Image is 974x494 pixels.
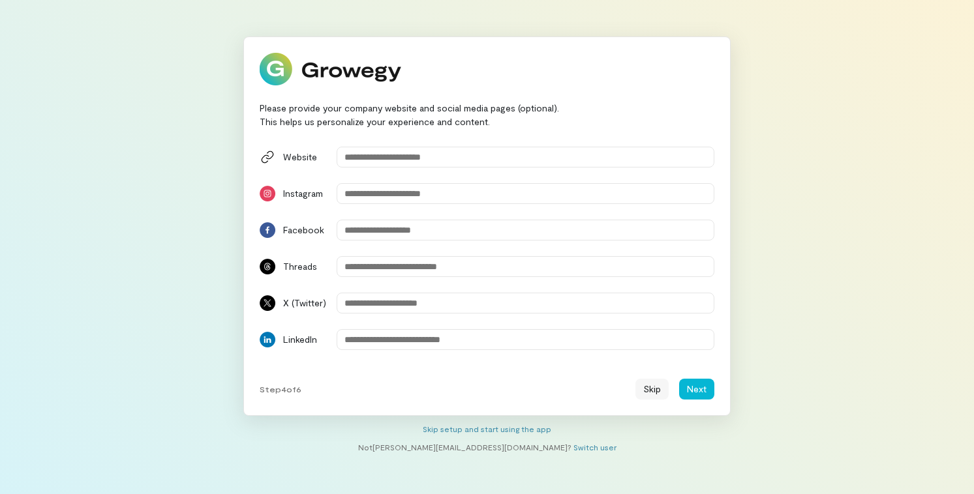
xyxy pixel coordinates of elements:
img: Growegy logo [260,53,402,85]
img: Instagram [260,186,275,201]
button: Next [679,379,714,400]
div: Please provide your company website and social media pages (optional). This helps us personalize ... [260,101,714,128]
button: Skip [635,379,669,400]
img: X [260,295,275,311]
input: LinkedIn [337,329,714,350]
a: Skip setup and start using the app [423,424,551,433]
span: Step 4 of 6 [260,384,301,394]
input: Website [337,147,714,167]
div: Website [283,151,329,164]
div: Facebook [283,224,329,237]
img: LinkedIn [260,332,275,347]
img: Facebook [260,222,275,238]
input: Facebook [337,220,714,240]
div: Threads [283,260,329,273]
input: Threads [337,256,714,277]
div: LinkedIn [283,333,329,346]
div: Instagram [283,187,329,200]
span: Not [PERSON_NAME][EMAIL_ADDRESS][DOMAIN_NAME] ? [358,443,571,452]
div: X (Twitter) [283,297,329,310]
a: Switch user [573,443,616,452]
input: X (Twitter) [337,293,714,313]
img: Threads [260,259,275,274]
input: Instagram [337,183,714,204]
